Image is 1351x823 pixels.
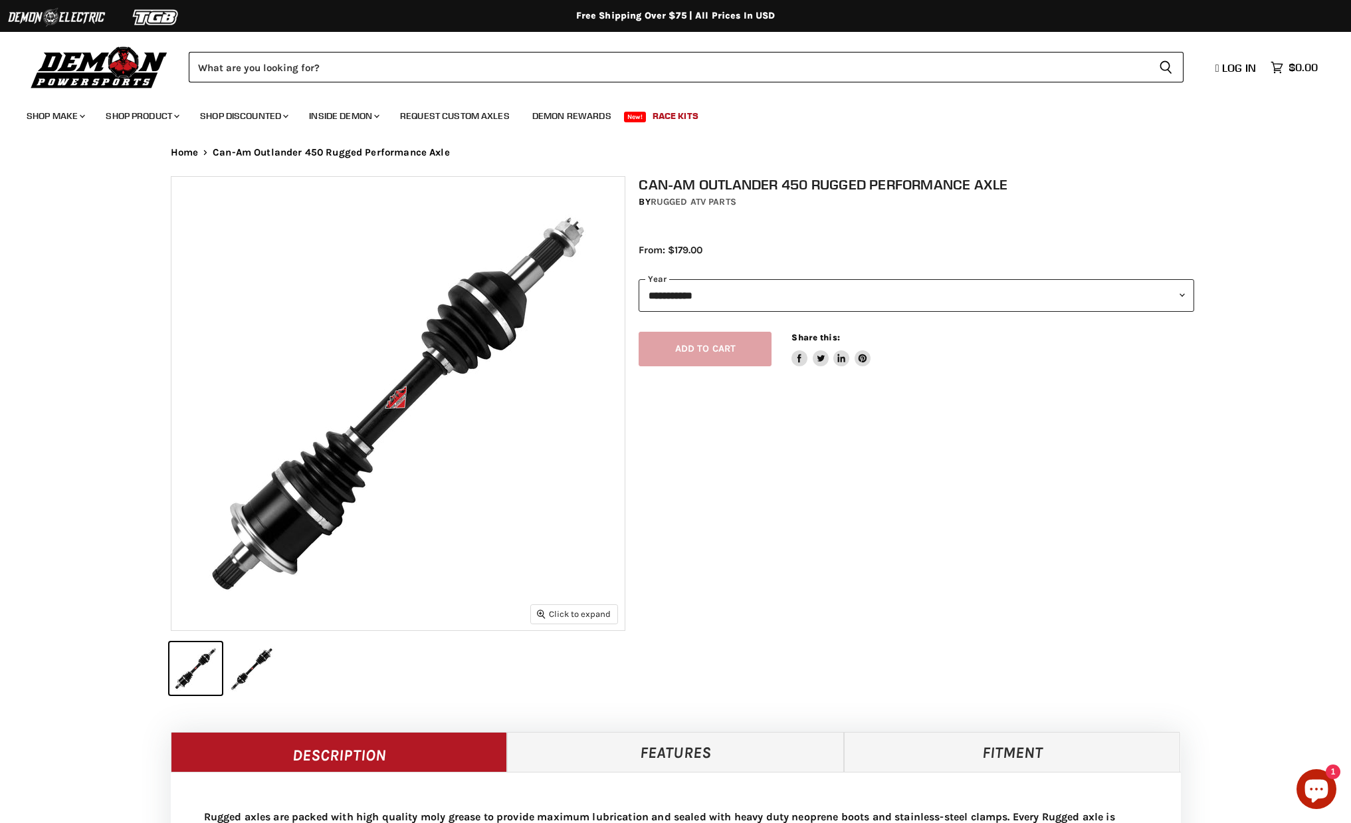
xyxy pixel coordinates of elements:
[171,732,508,772] a: Description
[639,195,1194,209] div: by
[226,642,278,695] button: IMAGE thumbnail
[96,102,187,130] a: Shop Product
[643,102,708,130] a: Race Kits
[27,43,172,90] img: Demon Powersports
[213,147,450,158] span: Can-Am Outlander 450 Rugged Performance Axle
[844,732,1181,772] a: Fitment
[190,102,296,130] a: Shop Discounted
[1209,62,1264,74] a: Log in
[7,5,106,30] img: Demon Electric Logo 2
[144,10,1207,22] div: Free Shipping Over $75 | All Prices In USD
[171,147,199,158] a: Home
[531,605,617,623] button: Click to expand
[624,112,647,122] span: New!
[189,52,1148,82] input: Search
[1222,61,1256,74] span: Log in
[639,176,1194,193] h1: Can-Am Outlander 450 Rugged Performance Axle
[17,102,93,130] a: Shop Make
[639,279,1194,312] select: year
[106,5,206,30] img: TGB Logo 2
[299,102,387,130] a: Inside Demon
[1289,61,1318,74] span: $0.00
[639,244,702,256] span: From: $179.00
[144,147,1207,158] nav: Breadcrumbs
[390,102,520,130] a: Request Custom Axles
[1293,769,1340,812] inbox-online-store-chat: Shopify online store chat
[1148,52,1184,82] button: Search
[522,102,621,130] a: Demon Rewards
[537,609,611,619] span: Click to expand
[169,642,222,695] button: IMAGE thumbnail
[651,196,736,207] a: Rugged ATV Parts
[791,332,839,342] span: Share this:
[1264,58,1324,77] a: $0.00
[171,177,625,630] img: IMAGE
[189,52,1184,82] form: Product
[17,97,1314,130] ul: Main menu
[507,732,844,772] a: Features
[791,332,871,367] aside: Share this:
